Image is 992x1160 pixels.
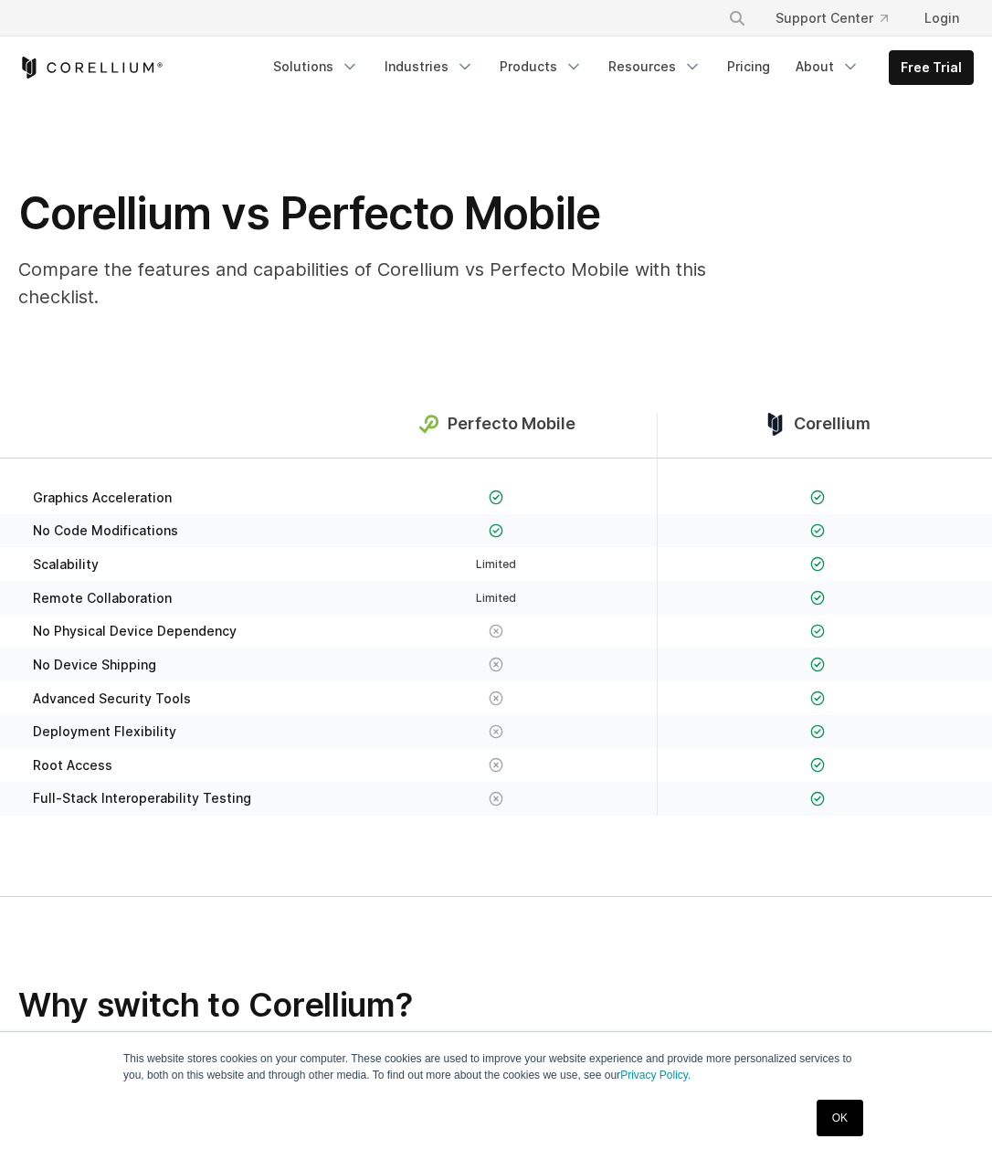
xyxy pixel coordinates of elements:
[33,757,112,774] span: Root Access
[810,590,826,606] img: Checkmark
[489,523,504,539] img: Checkmark
[810,791,826,807] img: Checkmark
[18,256,749,311] p: Compare the features and capabilities of Corellium vs Perfecto Mobile with this checklist.
[810,724,826,740] img: Checkmark
[417,413,440,436] img: compare_perfecto--large
[33,657,156,673] span: No Device Shipping
[33,623,237,639] span: No Physical Device Dependency
[489,791,504,807] img: X
[476,557,516,571] span: Limited
[716,50,781,83] a: Pricing
[33,691,191,707] span: Advanced Security Tools
[262,50,974,85] div: Navigation Menu
[489,50,594,83] a: Products
[33,723,176,740] span: Deployment Flexibility
[810,624,826,639] img: Checkmark
[33,590,172,606] span: Remote Collaboration
[33,490,172,506] span: Graphics Acceleration
[890,51,973,84] a: Free Trial
[810,691,826,706] img: Checkmark
[810,523,826,539] img: Checkmark
[18,57,164,79] a: Corellium Home
[448,414,575,435] span: Perfecto Mobile
[489,691,504,706] img: X
[706,2,974,35] div: Navigation Menu
[33,556,99,573] span: Scalability
[910,2,974,35] a: Login
[489,657,504,672] img: X
[597,50,712,83] a: Resources
[785,50,871,83] a: About
[810,757,826,773] img: Checkmark
[489,724,504,740] img: X
[489,490,504,505] img: Checkmark
[794,414,871,435] span: Corellium
[489,757,504,773] img: X
[817,1100,863,1136] a: OK
[123,1050,869,1083] p: This website stores cookies on your computer. These cookies are used to improve your website expe...
[810,556,826,572] img: Checkmark
[262,50,370,83] a: Solutions
[721,2,754,35] button: Search
[18,186,749,241] h1: Corellium vs Perfecto Mobile
[620,1069,691,1081] a: Privacy Policy.
[761,2,902,35] a: Support Center
[810,490,826,505] img: Checkmark
[374,50,485,83] a: Industries
[33,790,251,807] span: Full-Stack Interoperability Testing
[18,985,643,1025] h2: Why switch to Corellium?
[476,591,516,605] span: Limited
[810,657,826,672] img: Checkmark
[489,624,504,639] img: X
[33,522,178,539] span: No Code Modifications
